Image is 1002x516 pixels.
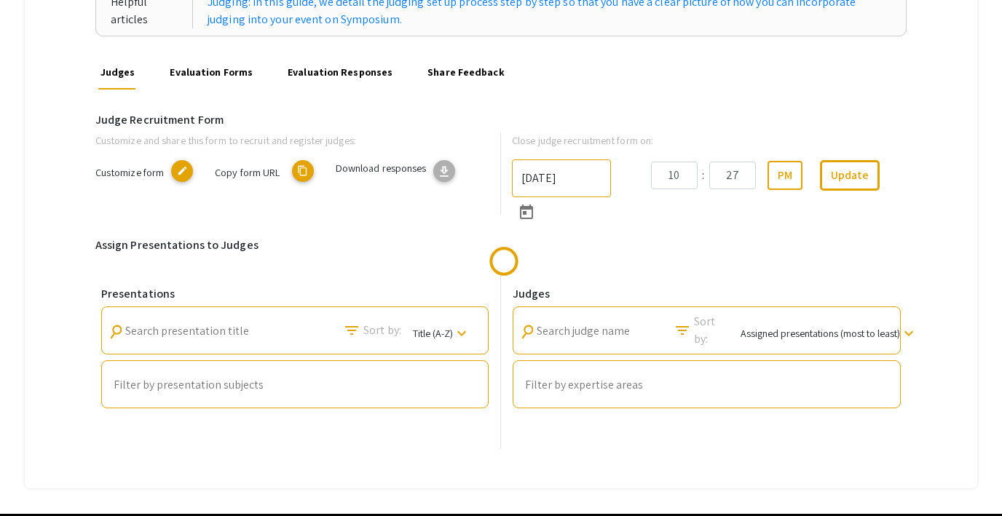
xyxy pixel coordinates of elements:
span: Title (A-Z) [413,327,453,340]
span: Download responses [336,161,427,175]
mat-icon: Search [674,322,691,339]
mat-icon: copy URL [292,160,314,182]
a: Judges [98,55,137,90]
mat-icon: Search [343,322,360,339]
a: Share Feedback [425,55,507,90]
p: Customize and share this form to recruit and register judges: [95,132,477,148]
button: Title (A-Z) [401,319,482,346]
span: Sort by: [694,313,729,348]
span: Copy form URL [215,165,280,179]
a: Evaluation Forms [167,55,255,90]
div: : [698,167,709,184]
span: download [437,164,451,179]
mat-icon: Search [106,322,126,342]
mat-icon: Search [518,322,537,342]
mat-icon: copy URL [171,160,193,182]
h6: Judge Recruitment Form [95,113,907,127]
mat-chip-list: Auto complete [114,376,476,394]
input: Minutes [709,162,756,189]
button: Assigned presentations (most to least) [729,319,916,346]
mat-icon: keyboard_arrow_down [900,325,918,342]
mat-icon: keyboard_arrow_down [453,325,470,342]
span: Customize form [95,165,164,179]
h6: Presentations [101,287,489,301]
label: Close judge recruitment form on: [512,132,653,148]
span: Sort by: [363,322,401,339]
h6: Judges [513,287,901,301]
button: PM [768,161,802,190]
iframe: Chat [11,450,62,505]
h6: Assign Presentations to Judges [95,238,907,252]
input: Hours [651,162,698,189]
button: Update [820,160,880,191]
button: Open calendar [512,197,541,226]
a: Evaluation Responses [285,55,395,90]
span: Assigned presentations (most to least) [741,327,900,340]
mat-chip-list: Auto complete [525,376,888,394]
button: download [433,160,455,182]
